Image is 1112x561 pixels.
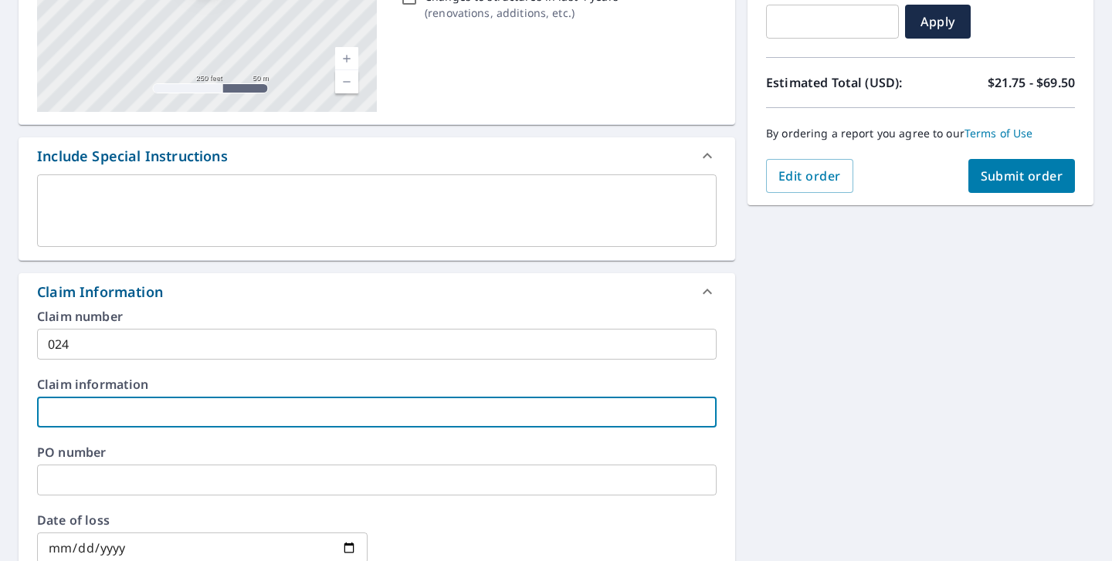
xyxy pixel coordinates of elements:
[37,514,368,526] label: Date of loss
[988,73,1075,92] p: $21.75 - $69.50
[37,282,163,302] div: Claim Information
[981,167,1063,184] span: Submit order
[905,5,971,39] button: Apply
[335,47,358,70] a: Current Level 17, Zoom In
[37,310,717,323] label: Claim number
[766,73,920,92] p: Estimated Total (USD):
[778,167,841,184] span: Edit order
[965,126,1033,140] a: Terms of Use
[766,159,853,193] button: Edit order
[335,70,358,93] a: Current Level 17, Zoom Out
[766,127,1075,140] p: By ordering a report you agree to our
[19,273,735,310] div: Claim Information
[425,5,619,21] p: ( renovations, additions, etc. )
[968,159,1076,193] button: Submit order
[37,146,228,167] div: Include Special Instructions
[19,137,735,174] div: Include Special Instructions
[37,378,717,390] label: Claim information
[37,446,717,458] label: PO number
[917,13,958,30] span: Apply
